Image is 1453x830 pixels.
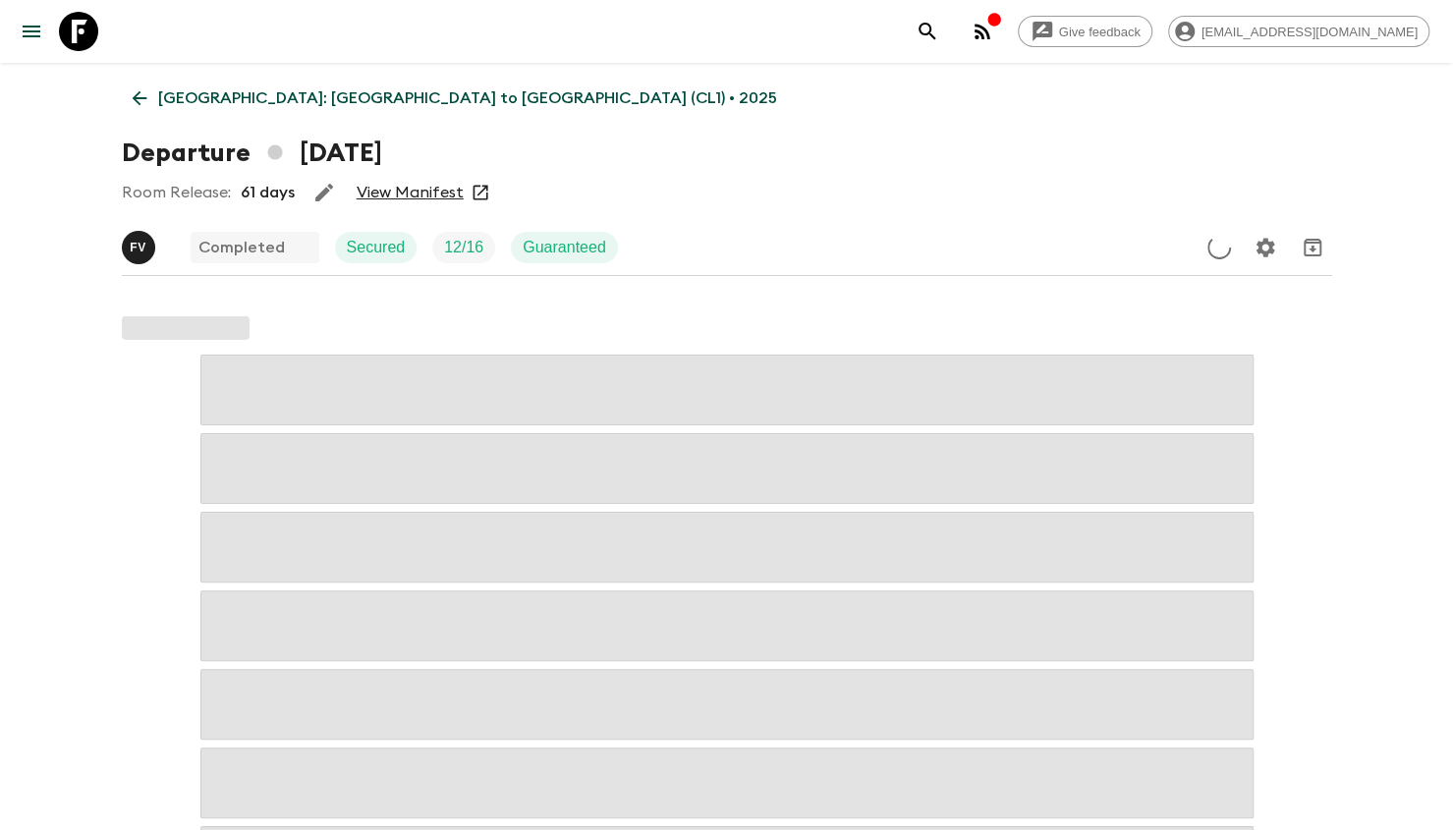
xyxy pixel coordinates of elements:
div: [EMAIL_ADDRESS][DOMAIN_NAME] [1168,16,1429,47]
p: Secured [347,236,406,259]
div: Trip Fill [432,232,495,263]
button: Settings [1246,228,1285,267]
button: menu [12,12,51,51]
button: Archive (Completed, Cancelled or Unsynced Departures only) [1293,228,1332,267]
a: Give feedback [1018,16,1152,47]
span: [EMAIL_ADDRESS][DOMAIN_NAME] [1191,25,1428,39]
a: View Manifest [357,183,464,202]
h1: Departure [DATE] [122,134,382,173]
button: Update Price, Early Bird Discount and Costs [1200,228,1239,267]
p: Guaranteed [523,236,606,259]
span: Give feedback [1048,25,1151,39]
p: 61 days [241,181,295,204]
span: Francisco Valero [122,237,159,252]
p: Completed [198,236,285,259]
div: Secured [335,232,418,263]
p: [GEOGRAPHIC_DATA]: [GEOGRAPHIC_DATA] to [GEOGRAPHIC_DATA] (CL1) • 2025 [158,86,777,110]
a: [GEOGRAPHIC_DATA]: [GEOGRAPHIC_DATA] to [GEOGRAPHIC_DATA] (CL1) • 2025 [122,79,788,118]
p: 12 / 16 [444,236,483,259]
button: search adventures [908,12,947,51]
p: Room Release: [122,181,231,204]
